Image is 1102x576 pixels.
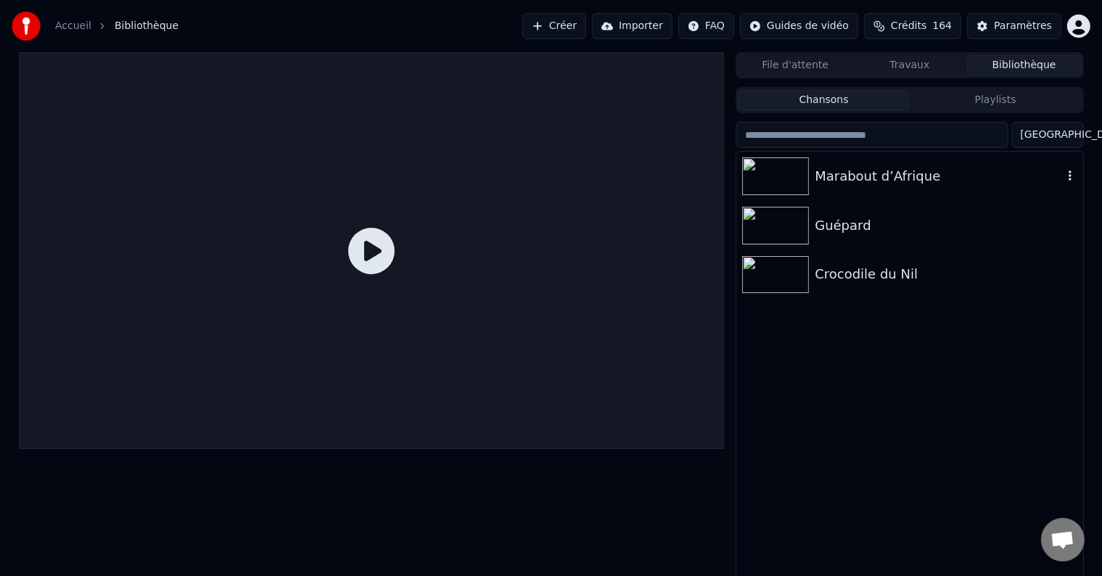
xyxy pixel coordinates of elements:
[12,12,41,41] img: youka
[815,215,1077,236] div: Guépard
[55,19,91,33] a: Accueil
[891,19,926,33] span: Crédits
[994,19,1052,33] div: Paramètres
[967,55,1082,76] button: Bibliothèque
[932,19,952,33] span: 164
[55,19,178,33] nav: breadcrumb
[852,55,967,76] button: Travaux
[815,166,1062,186] div: Marabout d’Afrique
[1041,518,1085,561] div: Ouvrir le chat
[967,13,1061,39] button: Paramètres
[738,55,852,76] button: File d'attente
[864,13,961,39] button: Crédits164
[910,90,1082,111] button: Playlists
[738,90,910,111] button: Chansons
[678,13,734,39] button: FAQ
[815,264,1077,284] div: Crocodile du Nil
[592,13,673,39] button: Importer
[115,19,178,33] span: Bibliothèque
[522,13,586,39] button: Créer
[740,13,858,39] button: Guides de vidéo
